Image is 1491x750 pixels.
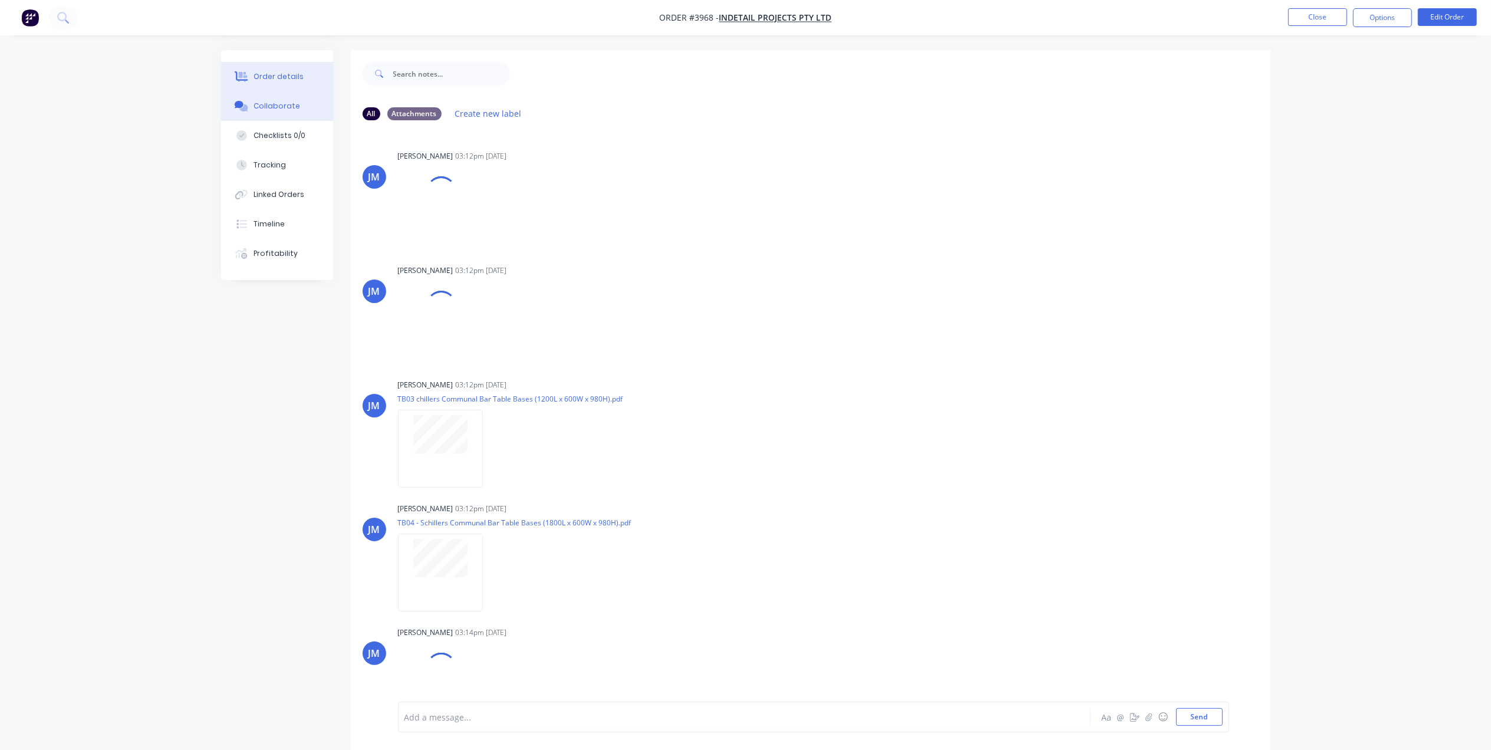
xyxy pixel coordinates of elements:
[221,91,333,121] button: Collaborate
[1114,710,1128,724] button: @
[368,170,380,184] div: JM
[21,9,39,27] img: Factory
[660,12,719,24] span: Order #3968 -
[368,522,380,537] div: JM
[368,284,380,298] div: JM
[363,107,380,120] div: All
[398,627,453,638] div: [PERSON_NAME]
[254,101,300,111] div: Collaborate
[221,180,333,209] button: Linked Orders
[719,12,832,24] a: Indetail Projects Pty Ltd
[221,239,333,268] button: Profitability
[254,130,305,141] div: Checklists 0/0
[398,265,453,276] div: [PERSON_NAME]
[398,504,453,514] div: [PERSON_NAME]
[398,518,631,528] p: TB04 - Schillers Communal Bar Table Bases (1800L x 600W x 980H).pdf
[456,504,507,514] div: 03:12pm [DATE]
[254,160,286,170] div: Tracking
[456,627,507,638] div: 03:14pm [DATE]
[449,106,528,121] button: Create new label
[1353,8,1412,27] button: Options
[393,62,510,85] input: Search notes...
[254,189,304,200] div: Linked Orders
[1418,8,1477,26] button: Edit Order
[398,394,623,404] p: TB03 chillers Communal Bar Table Bases (1200L x 600W x 980H).pdf
[398,380,453,390] div: [PERSON_NAME]
[1176,708,1223,726] button: Send
[221,121,333,150] button: Checklists 0/0
[221,150,333,180] button: Tracking
[456,380,507,390] div: 03:12pm [DATE]
[387,107,442,120] div: Attachments
[1156,710,1170,724] button: ☺
[254,219,285,229] div: Timeline
[254,248,298,259] div: Profitability
[221,62,333,91] button: Order details
[456,265,507,276] div: 03:12pm [DATE]
[398,151,453,162] div: [PERSON_NAME]
[254,71,304,82] div: Order details
[456,151,507,162] div: 03:12pm [DATE]
[1288,8,1347,26] button: Close
[368,646,380,660] div: JM
[221,209,333,239] button: Timeline
[368,399,380,413] div: JM
[1100,710,1114,724] button: Aa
